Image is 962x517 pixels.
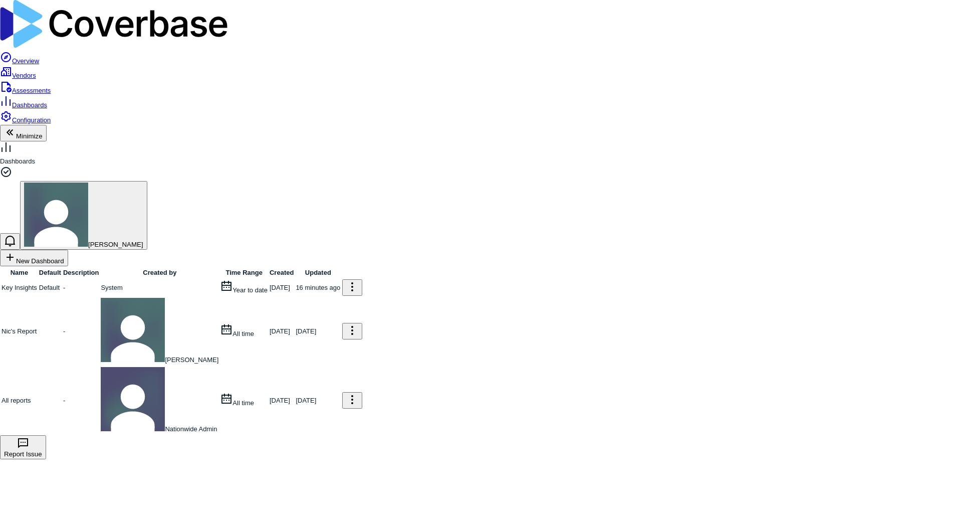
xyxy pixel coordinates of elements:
th: Description [63,267,100,278]
th: Updated [295,267,341,278]
span: Key Insights [2,284,37,291]
span: All reports [2,397,31,404]
span: [PERSON_NAME] [165,356,218,364]
span: Nationwide Admin [165,425,217,433]
span: All time [220,330,254,337]
button: More actions [342,279,362,296]
img: Nic Weilbacher avatar [24,183,88,247]
span: Default [39,284,60,291]
span: Year to date [220,286,268,294]
svg: Date range for report [220,393,232,405]
button: Nic Weilbacher avatar[PERSON_NAME] [20,181,147,250]
div: - [63,396,99,406]
span: [DATE] [270,397,290,404]
svg: Date range for report [220,324,232,336]
span: System [101,284,122,291]
span: Report Issue [4,450,42,458]
span: 16 minutes ago [296,284,340,291]
button: More actions [342,323,362,339]
th: Default [39,267,62,278]
svg: Date range for report [220,280,232,292]
span: Configuration [12,116,51,124]
span: [PERSON_NAME] [88,241,143,248]
span: Overview [12,57,39,65]
span: Assessments [12,87,51,94]
span: Dashboards [12,101,47,109]
span: [DATE] [270,284,290,291]
span: [DATE] [270,327,290,335]
th: Created [269,267,294,278]
span: [DATE] [296,327,316,335]
span: Nic's Report [2,327,37,335]
span: Minimize [16,132,43,140]
span: Vendors [12,72,36,79]
span: [DATE] [296,397,316,404]
div: - [63,326,99,336]
div: - [63,283,99,293]
img: Nic Weilbacher avatar [101,298,165,362]
img: Nationwide Admin avatar [101,367,165,431]
th: Time Range [220,267,268,278]
span: All time [220,399,254,407]
th: Name [1,267,38,278]
button: More actions [342,392,362,409]
th: Created by [100,267,219,278]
